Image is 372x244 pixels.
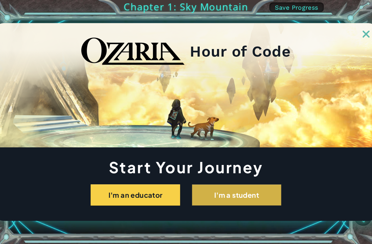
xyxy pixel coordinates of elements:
img: blackOzariaWordmark.png [81,38,185,65]
img: ExitButton_Dusk.png [363,31,370,38]
button: I'm an educator [91,184,180,206]
button: I'm a student [192,184,281,206]
h2: Hour of Code [190,45,291,58]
